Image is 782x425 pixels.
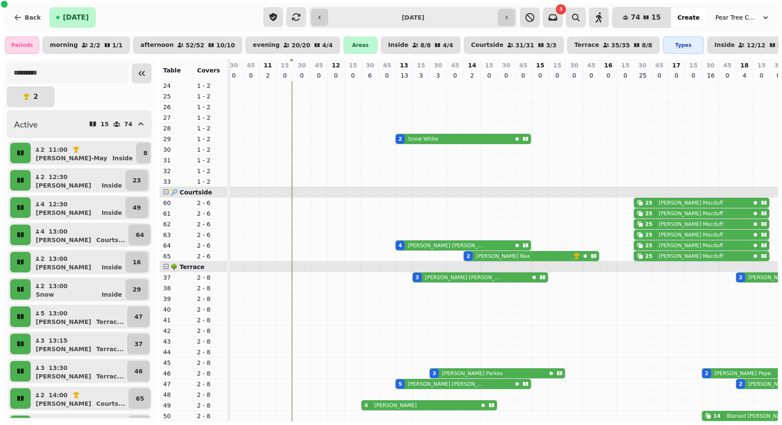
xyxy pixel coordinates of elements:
button: 65 [129,388,151,409]
p: [PERSON_NAME] [36,263,91,272]
p: 65 [163,252,190,260]
p: 6 [367,71,373,80]
button: 16 [126,252,148,272]
p: 0 [537,71,544,80]
div: 4 [364,402,368,409]
div: 2 [739,274,742,281]
p: 27 [163,113,190,122]
div: Types [663,37,704,54]
p: 0 [622,71,629,80]
p: [PERSON_NAME] Macduff [659,242,723,249]
p: 37 [135,340,143,348]
p: 37 [163,273,190,282]
p: 29 [133,285,141,294]
p: 2 [40,254,45,263]
p: 2 - 6 [197,199,224,207]
p: 2 [33,93,38,100]
p: 31 / 31 [516,42,534,48]
p: [PERSON_NAME] [36,399,91,408]
p: [PERSON_NAME] [36,181,91,190]
p: 0 [571,71,578,80]
p: Inside [112,154,133,162]
p: 17 [673,61,681,69]
p: 2 - 8 [197,273,224,282]
div: Areas [344,37,378,54]
p: 12 [332,61,340,69]
button: 2 [7,87,54,107]
button: 214:00[PERSON_NAME]Courts... [32,388,127,409]
p: 2 [40,282,45,290]
p: 0 [520,71,527,80]
p: 13:00 [49,227,68,236]
p: 30 [366,61,374,69]
div: 4 [398,242,402,249]
p: 35 / 35 [611,42,630,48]
button: Inside8/84/4 [381,37,461,54]
span: Create [678,14,700,20]
p: [PERSON_NAME] Rea [476,253,530,260]
p: 2 - 8 [197,369,224,378]
span: Table [163,67,181,74]
p: 30 [163,145,190,154]
p: 0 [724,71,731,80]
p: 13:30 [49,364,68,372]
p: Inside [388,42,409,49]
span: 74 [631,14,640,21]
p: 43 [163,337,190,346]
p: [PERSON_NAME] [PERSON_NAME] [408,381,486,387]
button: 412:30[PERSON_NAME]Inside [32,197,124,218]
div: 2 [467,253,470,260]
p: 4 / 4 [443,42,453,48]
p: 1 / 1 [112,42,123,48]
p: 3 / 3 [546,42,557,48]
p: [PERSON_NAME] [PERSON_NAME] [408,242,486,249]
p: 42 [163,327,190,335]
p: 23 [133,176,141,185]
p: 0 [332,71,339,80]
p: 1 - 2 [197,81,224,90]
p: 13 [400,61,408,69]
button: Collapse sidebar [132,64,152,83]
button: morning2/21/1 [43,37,130,54]
p: 32 [163,167,190,175]
p: 1 - 2 [197,177,224,186]
p: 13 [401,71,407,80]
p: 1 - 2 [197,103,224,111]
p: 2 [40,391,45,399]
p: 0 [486,71,493,80]
p: 30 [570,61,579,69]
p: 12 / 12 [747,42,765,48]
p: 15 [622,61,630,69]
p: 2 - 8 [197,412,224,420]
div: 25 [645,231,653,238]
div: 5 [398,381,402,387]
p: 2 [40,173,45,181]
p: 29 [163,135,190,143]
p: [PERSON_NAME] Macduff [659,221,723,228]
button: Back [7,7,48,28]
p: 18 [741,61,749,69]
p: 4 [741,71,748,80]
div: 25 [645,221,653,228]
p: 60 [163,199,190,207]
p: 0 [656,71,663,80]
p: 47 [163,380,190,388]
p: Courts ... [96,236,125,244]
p: 46 [163,369,190,378]
p: Snow White [408,136,438,142]
p: [PERSON_NAME] [36,208,91,217]
p: 1 - 2 [197,92,224,101]
p: 45 [451,61,459,69]
span: 15 [651,14,661,21]
p: 8 / 8 [421,42,431,48]
p: 25 [163,92,190,101]
button: 211:00[PERSON_NAME]-MayInside [32,143,135,163]
p: 30 [230,61,238,69]
button: 212:30[PERSON_NAME]Inside [32,170,124,191]
p: [PERSON_NAME] Pepe [715,370,771,377]
div: 3 [415,274,419,281]
p: 0 [315,71,322,80]
p: 0 [384,71,390,80]
p: 63 [163,231,190,239]
p: [PERSON_NAME] [PERSON_NAME] [425,274,503,281]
